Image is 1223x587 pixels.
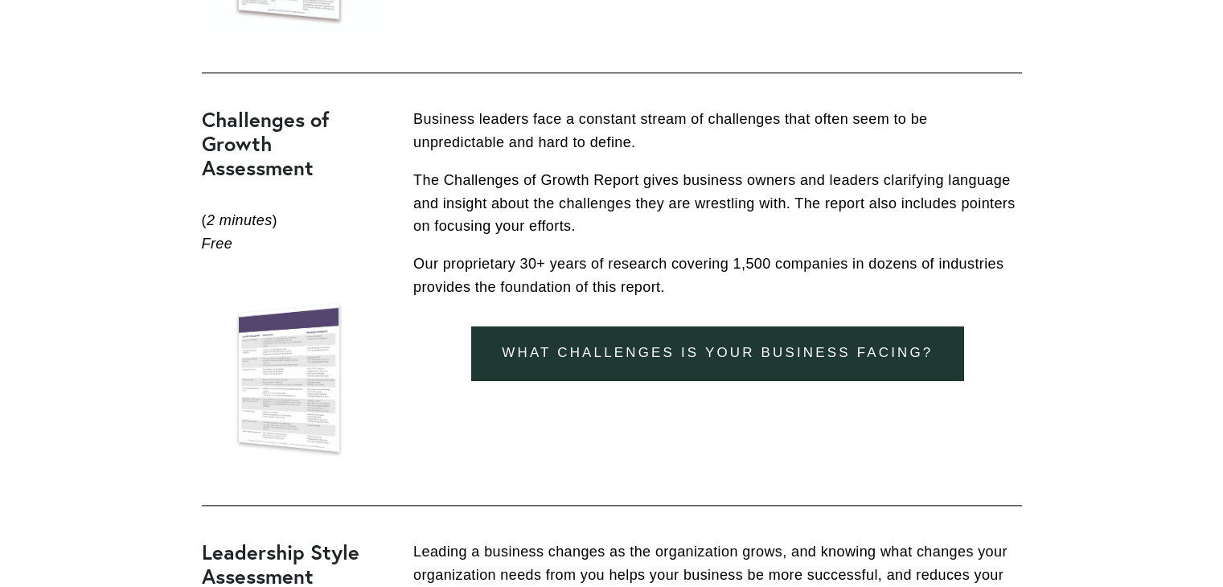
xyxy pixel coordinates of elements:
[471,326,963,380] a: What Challenges is your business facing?
[202,209,387,256] p: ( )
[207,212,273,228] em: 2 minutes
[413,169,1022,238] p: The Challenges of Growth Report gives business owners and leaders clarifying language and insight...
[413,252,1022,299] p: Our proprietary 30+ years of research covering 1,500 companies in dozens of industries provides t...
[202,106,334,181] strong: Challenges of Growth Assessment
[202,236,233,252] em: Free
[413,108,1022,154] p: Business leaders face a constant stream of challenges that often seem to be unpredictable and har...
